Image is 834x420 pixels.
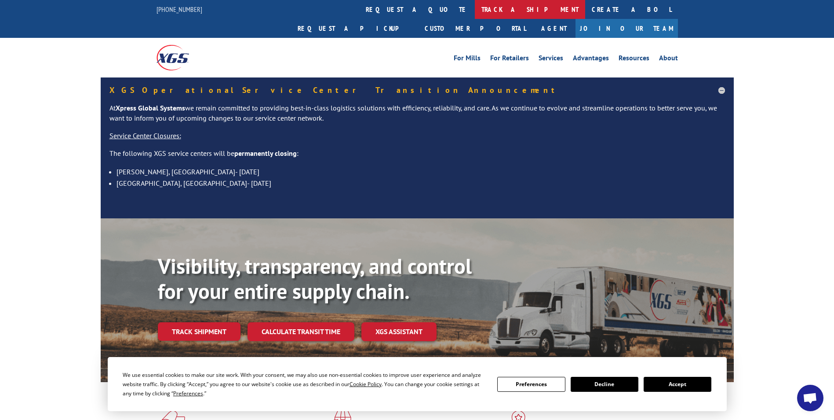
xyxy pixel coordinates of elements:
a: Open chat [797,385,823,411]
a: Customer Portal [418,19,532,38]
a: Services [539,55,563,64]
a: Calculate transit time [248,322,354,341]
button: Preferences [497,377,565,392]
strong: permanently closing [234,149,297,158]
a: About [659,55,678,64]
div: Cookie Consent Prompt [108,357,727,411]
a: XGS ASSISTANT [361,322,437,341]
a: Advantages [573,55,609,64]
a: Resources [619,55,649,64]
a: For Retailers [490,55,529,64]
a: Join Our Team [575,19,678,38]
span: Preferences [173,390,203,397]
a: For Mills [454,55,481,64]
button: Accept [644,377,711,392]
li: [GEOGRAPHIC_DATA], [GEOGRAPHIC_DATA]- [DATE] [117,177,725,189]
h5: XGS Operational Service Center Transition Announcement [109,86,725,94]
a: [PHONE_NUMBER] [157,5,202,14]
a: Track shipment [158,322,240,341]
span: Cookie Policy [350,380,382,388]
div: We use essential cookies to make our site work. With your consent, we may also use non-essential ... [123,370,487,398]
strong: Xpress Global Systems [116,103,185,112]
u: Service Center Closures: [109,131,181,140]
p: The following XGS service centers will be : [109,148,725,166]
p: At we remain committed to providing best-in-class logistics solutions with efficiency, reliabilit... [109,103,725,131]
b: Visibility, transparency, and control for your entire supply chain. [158,252,472,305]
li: [PERSON_NAME], [GEOGRAPHIC_DATA]- [DATE] [117,166,725,177]
button: Decline [571,377,638,392]
a: Request a pickup [291,19,418,38]
a: Agent [532,19,575,38]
